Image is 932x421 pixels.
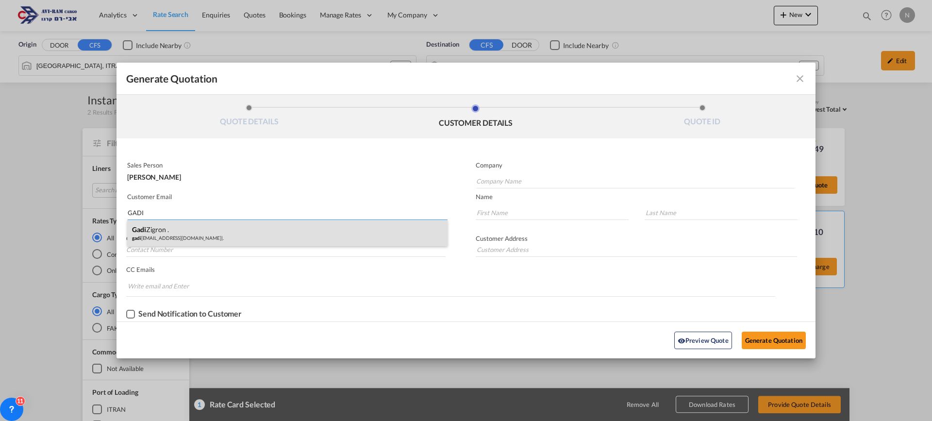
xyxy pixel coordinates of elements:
span: Generate Quotation [126,72,217,85]
input: Chips input. [128,278,200,294]
p: Contact [126,235,446,242]
li: QUOTE DETAILS [136,104,363,131]
input: Contact Number [126,242,446,257]
md-icon: icon-close fg-AAA8AD cursor m-0 [794,73,806,84]
li: CUSTOMER DETAILS [363,104,589,131]
input: Search by Customer Name/Email Id/Company [128,205,448,220]
button: Generate Quotation [742,332,806,349]
p: Sales Person [127,161,446,169]
md-checkbox: Checkbox No Ink [126,309,242,319]
div: [PERSON_NAME] [127,169,446,181]
p: Name [476,193,815,201]
md-dialog: Generate QuotationQUOTE ... [116,63,815,358]
span: Customer Address [476,235,528,242]
div: Send Notification to Customer [138,309,242,318]
p: Company [476,161,795,169]
p: CC Emails [126,266,775,273]
button: icon-eyePreview Quote [674,332,732,349]
input: Company Name [476,174,795,188]
input: Last Name [645,205,798,220]
md-chips-wrap: Chips container. Enter the text area, then type text, and press enter to add a chip. [126,277,775,296]
md-icon: icon-eye [678,337,685,345]
input: Customer Address [476,242,797,257]
input: First Name [476,205,629,220]
p: Customer Email [127,193,448,201]
li: QUOTE ID [589,104,815,131]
